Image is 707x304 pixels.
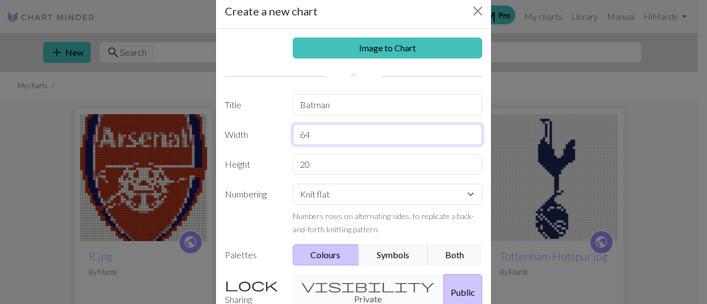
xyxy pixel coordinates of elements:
[293,244,360,265] button: Colours
[225,3,318,19] h5: Create a new chart
[218,154,286,175] label: Height
[293,211,474,234] small: Numbers rows on alternating sides, to replicate a back-and-forth knitting pattern.
[218,94,286,115] label: Title
[469,2,487,20] button: Close
[218,184,286,236] label: Numbering
[358,244,428,265] button: Symbols
[218,244,286,265] label: Palettes
[428,244,483,265] button: Both
[218,124,286,145] label: Width
[293,38,483,58] a: Image to Chart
